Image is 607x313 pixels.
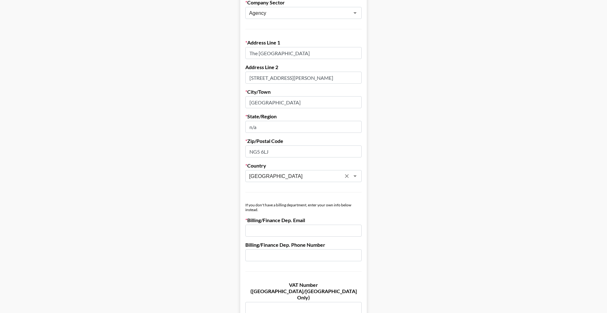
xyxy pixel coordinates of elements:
[245,113,362,120] label: State/Region
[342,172,351,180] button: Clear
[245,242,362,248] label: Billing/Finance Dep. Phone Number
[351,172,359,180] button: Open
[245,217,362,223] label: Billing/Finance Dep. Email
[351,9,359,17] button: Open
[245,89,362,95] label: City/Town
[245,64,362,70] label: Address Line 2
[245,203,362,212] div: If you don't have a billing department, enter your own info below instead.
[245,39,362,46] label: Address Line 1
[245,162,362,169] label: Country
[245,282,362,301] label: VAT Number ([GEOGRAPHIC_DATA]/[GEOGRAPHIC_DATA] Only)
[245,138,362,144] label: Zip/Postal Code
